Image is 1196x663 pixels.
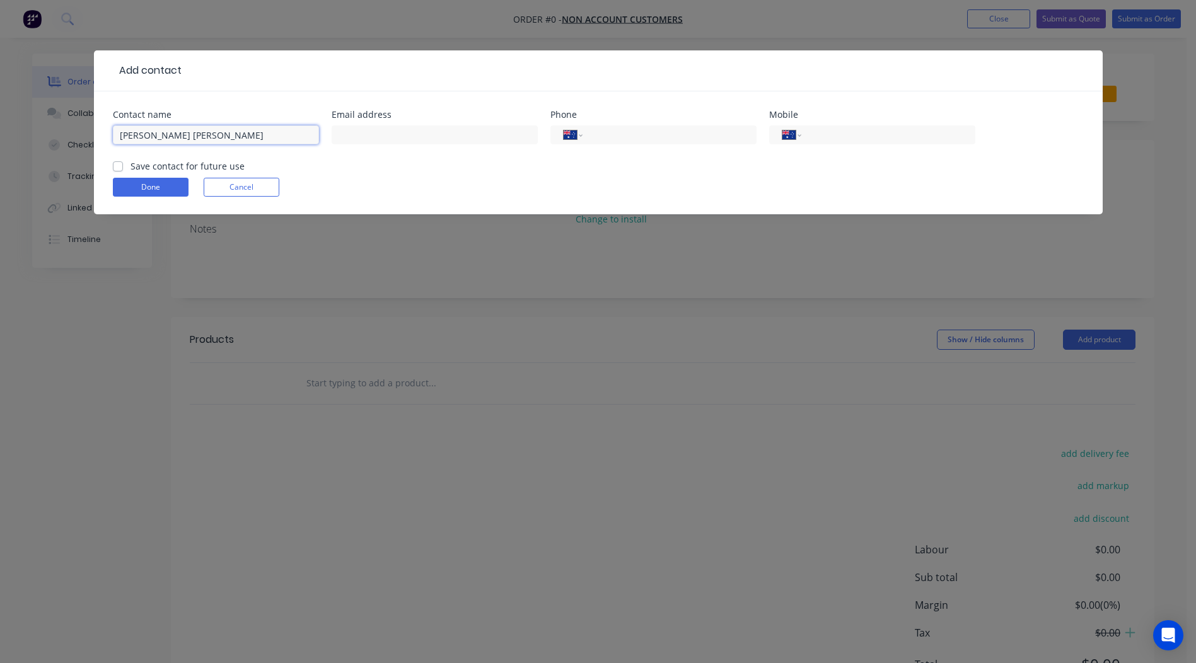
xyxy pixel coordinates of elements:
div: Open Intercom Messenger [1153,620,1183,650]
button: Cancel [204,178,279,197]
label: Save contact for future use [131,159,245,173]
button: Done [113,178,189,197]
div: Mobile [769,110,975,119]
div: Email address [332,110,538,119]
div: Phone [550,110,757,119]
div: Add contact [113,63,182,78]
div: Contact name [113,110,319,119]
